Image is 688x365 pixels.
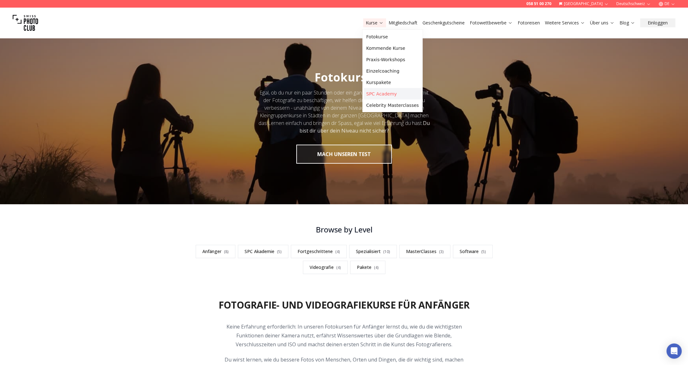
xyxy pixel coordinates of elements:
button: Fotoreisen [515,18,542,27]
button: Blog [617,18,638,27]
div: Open Intercom Messenger [666,343,682,359]
a: Weitere Services [545,20,585,26]
button: Fotowettbewerbe [467,18,515,27]
span: ( 4 ) [374,265,379,270]
span: ( 4 ) [335,249,340,254]
a: Pakete(4) [350,261,385,274]
button: Einloggen [640,18,675,27]
a: Mitgliedschaft [389,20,417,26]
a: Über uns [590,20,614,26]
a: Praxis-Workshops [364,54,421,65]
a: Anfänger(8) [196,245,235,258]
a: Kommende Kurse [364,42,421,54]
div: Egal, ob du nur ein paar Stunden oder ein ganzes Jahr Zeit hast, um dich mit der Fotografie zu be... [258,89,430,134]
span: ( 10 ) [383,249,390,254]
button: Kurse [363,18,386,27]
button: Geschenkgutscheine [420,18,467,27]
span: ( 4 ) [336,265,341,270]
a: Fotoreisen [518,20,540,26]
a: Software(5) [453,245,493,258]
a: SPC Akademie(5) [238,245,288,258]
a: Celebrity Masterclasses [364,100,421,111]
a: Kurspakete [364,77,421,88]
span: ( 3 ) [439,249,444,254]
a: Fortgeschrittene(4) [291,245,347,258]
img: Swiss photo club [13,10,38,36]
button: Mitgliedschaft [386,18,420,27]
a: SPC Academy [364,88,421,100]
span: Fotokurse [315,69,373,85]
span: ( 5 ) [481,249,486,254]
a: Spezialisiert(10) [349,245,397,258]
button: MACH UNSEREN TEST [296,145,392,164]
a: MasterClasses(3) [399,245,450,258]
h3: Browse by Level [187,225,501,235]
span: ( 5 ) [277,249,282,254]
p: Keine Erfahrung erforderlich: In unseren Fotokursen für Anfänger lernst du, wie du die wichtigste... [222,322,466,349]
a: Fotokurse [364,31,421,42]
h2: Fotografie- und Videografiekurse für Anfänger [219,299,469,311]
span: ( 8 ) [224,249,229,254]
a: Videografie(4) [303,261,348,274]
button: Über uns [587,18,617,27]
a: Blog [619,20,635,26]
a: Geschenkgutscheine [423,20,465,26]
a: 058 51 00 270 [526,1,551,6]
a: Einzelcoaching [364,65,421,77]
a: Fotowettbewerbe [470,20,513,26]
a: Kurse [366,20,383,26]
button: Weitere Services [542,18,587,27]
